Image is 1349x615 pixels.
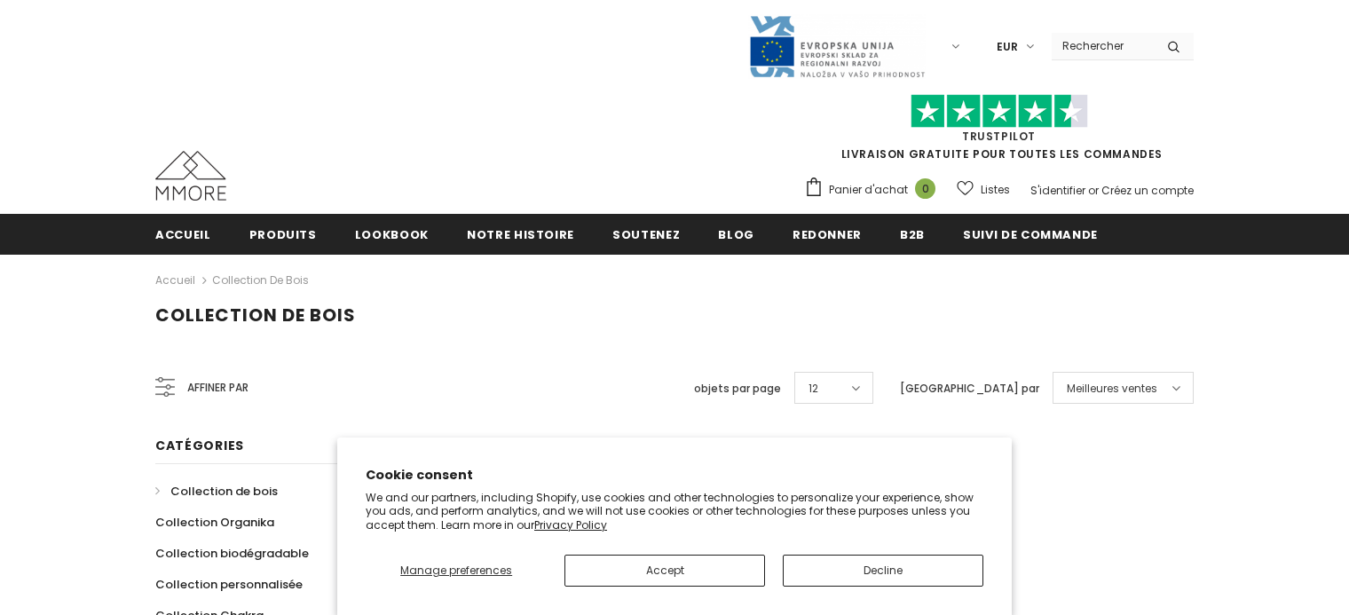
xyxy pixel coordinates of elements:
[963,226,1098,243] span: Suivi de commande
[155,214,211,254] a: Accueil
[187,378,248,398] span: Affiner par
[155,507,274,538] a: Collection Organika
[783,555,983,587] button: Decline
[467,226,574,243] span: Notre histoire
[981,181,1010,199] span: Listes
[793,226,862,243] span: Redonner
[829,181,908,199] span: Panier d'achat
[1101,183,1194,198] a: Créez un compte
[804,102,1194,162] span: LIVRAISON GRATUITE POUR TOUTES LES COMMANDES
[534,517,607,532] a: Privacy Policy
[911,94,1088,129] img: Faites confiance aux étoiles pilotes
[155,576,303,593] span: Collection personnalisée
[355,214,429,254] a: Lookbook
[400,563,512,578] span: Manage preferences
[155,226,211,243] span: Accueil
[900,214,925,254] a: B2B
[155,514,274,531] span: Collection Organika
[793,214,862,254] a: Redonner
[155,569,303,600] a: Collection personnalisée
[748,38,926,53] a: Javni Razpis
[249,214,317,254] a: Produits
[212,272,309,288] a: Collection de bois
[1088,183,1099,198] span: or
[1052,33,1154,59] input: Search Site
[612,226,680,243] span: soutenez
[366,466,983,485] h2: Cookie consent
[612,214,680,254] a: soutenez
[467,214,574,254] a: Notre histoire
[155,476,278,507] a: Collection de bois
[155,270,195,291] a: Accueil
[957,174,1010,205] a: Listes
[155,151,226,201] img: Cas MMORE
[1067,380,1157,398] span: Meilleures ventes
[1030,183,1085,198] a: S'identifier
[249,226,317,243] span: Produits
[564,555,765,587] button: Accept
[809,380,818,398] span: 12
[963,214,1098,254] a: Suivi de commande
[962,129,1036,144] a: TrustPilot
[997,38,1018,56] span: EUR
[155,545,309,562] span: Collection biodégradable
[900,226,925,243] span: B2B
[694,380,781,398] label: objets par page
[804,177,944,203] a: Panier d'achat 0
[366,491,983,532] p: We and our partners, including Shopify, use cookies and other technologies to personalize your ex...
[900,380,1039,398] label: [GEOGRAPHIC_DATA] par
[170,483,278,500] span: Collection de bois
[355,226,429,243] span: Lookbook
[155,538,309,569] a: Collection biodégradable
[718,226,754,243] span: Blog
[915,178,935,199] span: 0
[155,303,356,327] span: Collection de bois
[748,14,926,79] img: Javni Razpis
[366,555,547,587] button: Manage preferences
[718,214,754,254] a: Blog
[155,437,244,454] span: Catégories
